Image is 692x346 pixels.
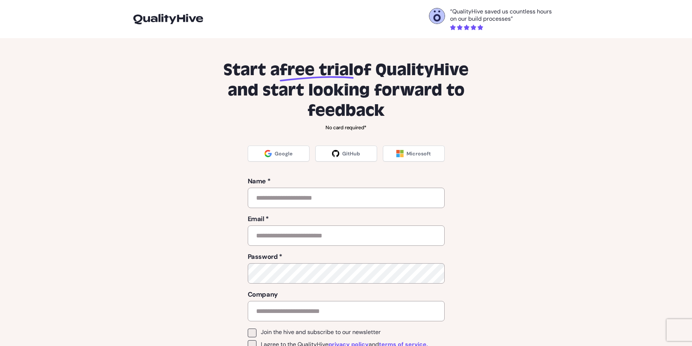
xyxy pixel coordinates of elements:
span: Start a [223,60,280,80]
span: GitHub [342,150,360,157]
span: Microsoft [406,150,431,157]
span: Google [275,150,292,157]
p: No card required* [213,124,480,131]
img: Otelli Design [429,8,445,24]
img: logo-icon [133,14,203,24]
a: Google [248,146,309,162]
p: “QualityHive saved us countless hours on our build processes” [450,8,559,23]
a: GitHub [315,146,377,162]
a: Microsoft [383,146,445,162]
label: Email * [248,214,445,224]
label: Company [248,289,445,300]
span: free trial [280,60,353,80]
span: Join the hive and subscribe to our newsletter [261,329,381,336]
label: Name * [248,176,445,186]
label: Password * [248,252,445,262]
span: of QualityHive and start looking forward to feedback [228,60,469,121]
